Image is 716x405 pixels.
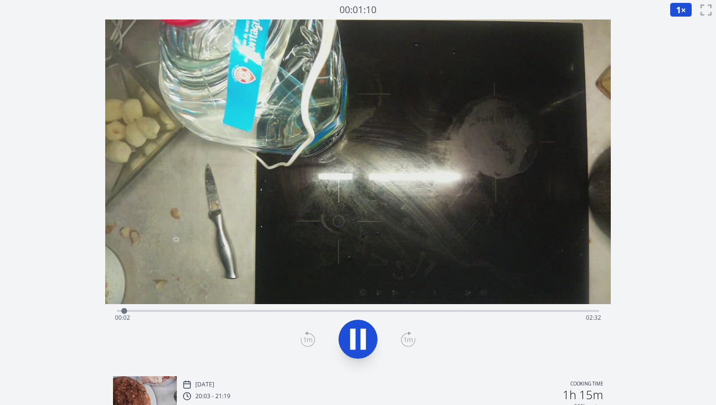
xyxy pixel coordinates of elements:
h2: 1h 15m [563,389,603,401]
button: 1× [670,2,692,17]
p: [DATE] [195,381,214,388]
p: 20:03 - 21:19 [195,392,230,400]
span: 1 [676,4,681,16]
a: 00:01:10 [339,3,377,17]
span: 02:32 [586,313,601,322]
p: Cooking time [570,380,603,389]
span: 00:02 [115,313,130,322]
